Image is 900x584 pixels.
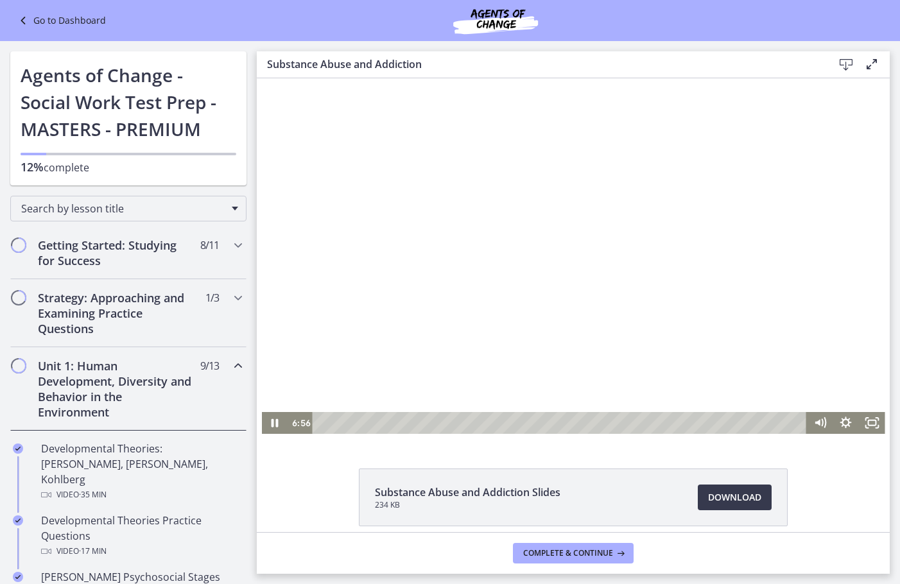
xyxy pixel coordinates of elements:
[375,485,560,500] span: Substance Abuse and Addiction Slides
[708,490,761,505] span: Download
[38,237,195,268] h2: Getting Started: Studying for Success
[602,334,628,356] button: Fullscreen
[513,543,634,563] button: Complete & continue
[41,544,241,559] div: Video
[13,572,23,582] i: Completed
[205,290,219,305] span: 1 / 3
[375,500,560,510] span: 234 KB
[523,548,613,558] span: Complete & continue
[21,62,236,142] h1: Agents of Change - Social Work Test Prep - MASTERS - PREMIUM
[200,358,219,374] span: 9 / 13
[38,290,195,336] h2: Strategy: Approaching and Examining Practice Questions
[21,202,225,216] span: Search by lesson title
[38,358,195,420] h2: Unit 1: Human Development, Diversity and Behavior in the Environment
[79,487,107,502] span: · 35 min
[550,334,576,356] button: Mute
[267,56,813,72] h3: Substance Abuse and Addiction
[41,441,241,502] div: Developmental Theories: [PERSON_NAME], [PERSON_NAME], Kohlberg
[41,513,241,559] div: Developmental Theories Practice Questions
[79,544,107,559] span: · 17 min
[21,159,236,175] p: complete
[576,334,602,356] button: Show settings menu
[13,515,23,526] i: Completed
[21,159,44,175] span: 12%
[257,78,890,439] iframe: Video Lesson
[15,13,106,28] a: Go to Dashboard
[698,485,772,510] a: Download
[10,196,247,221] div: Search by lesson title
[419,5,573,36] img: Agents of Change
[200,237,219,253] span: 8 / 11
[13,443,23,454] i: Completed
[41,487,241,502] div: Video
